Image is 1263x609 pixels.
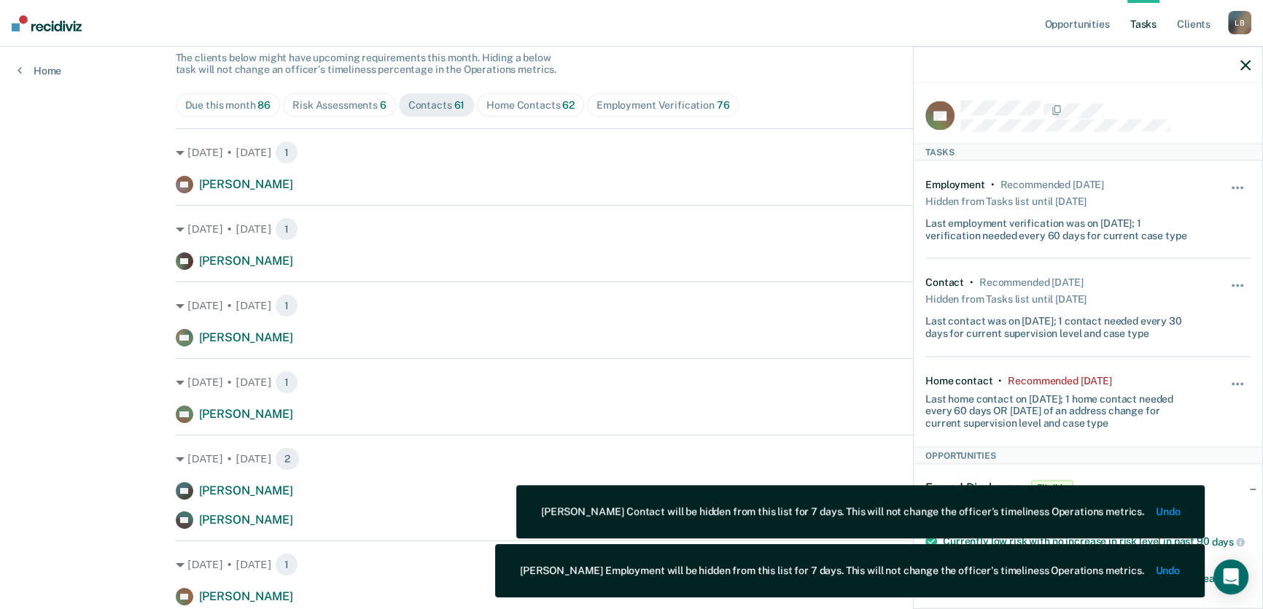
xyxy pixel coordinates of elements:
[914,143,1262,160] div: Tasks
[925,178,985,190] div: Employment
[199,589,293,603] span: [PERSON_NAME]
[998,374,1002,387] div: •
[925,289,1087,309] div: Hidden from Tasks list until [DATE]
[925,387,1197,429] div: Last home contact on [DATE]; 1 home contact needed every 60 days OR [DATE] of an address change f...
[1031,481,1073,495] span: Eligible
[199,177,293,191] span: [PERSON_NAME]
[1000,178,1103,190] div: Recommended 8 months ago
[275,217,298,241] span: 1
[185,99,271,112] div: Due this month
[199,330,293,344] span: [PERSON_NAME]
[292,99,386,112] div: Risk Assessments
[275,553,298,576] span: 1
[454,99,465,111] span: 61
[176,217,1088,241] div: [DATE] • [DATE]
[970,276,974,289] div: •
[914,446,1262,464] div: Opportunities
[541,505,1144,518] div: [PERSON_NAME] Contact will be hidden from this list for 7 days. This will not change the officer'...
[199,484,293,497] span: [PERSON_NAME]
[275,447,300,470] span: 2
[275,294,298,317] span: 1
[943,535,1251,548] div: Currently low risk with no increase in risk level in past 90
[199,513,293,527] span: [PERSON_NAME]
[176,52,557,76] span: The clients below might have upcoming requirements this month. Hiding a below task will not chang...
[12,15,82,31] img: Recidiviz
[1211,535,1244,547] span: days
[979,276,1083,289] div: Recommended 4 months ago
[925,481,1019,495] span: Earned Discharge
[199,254,293,268] span: [PERSON_NAME]
[596,99,729,112] div: Employment Verification
[408,99,465,112] div: Contacts
[1213,559,1248,594] div: Open Intercom Messenger
[520,565,1144,577] div: [PERSON_NAME] Employment will be hidden from this list for 7 days. This will not change the offic...
[925,190,1087,211] div: Hidden from Tasks list until [DATE]
[914,465,1262,511] div: Earned DischargeEligible
[1008,374,1111,387] div: Recommended 3 months ago
[1228,11,1251,34] div: L B
[257,99,271,111] span: 86
[176,371,1088,394] div: [DATE] • [DATE]
[275,141,298,164] span: 1
[380,99,386,111] span: 6
[486,99,575,112] div: Home Contacts
[199,407,293,421] span: [PERSON_NAME]
[176,447,1088,470] div: [DATE] • [DATE]
[1156,565,1180,577] button: Undo
[562,99,575,111] span: 62
[925,211,1197,241] div: Last employment verification was on [DATE]; 1 verification needed every 60 days for current case ...
[1156,505,1180,518] button: Undo
[176,553,1088,576] div: [DATE] • [DATE]
[991,178,995,190] div: •
[717,99,730,111] span: 76
[176,141,1088,164] div: [DATE] • [DATE]
[925,374,992,387] div: Home contact
[275,371,298,394] span: 1
[18,64,61,77] a: Home
[925,309,1197,340] div: Last contact was on [DATE]; 1 contact needed every 30 days for current supervision level and case...
[925,276,964,289] div: Contact
[176,294,1088,317] div: [DATE] • [DATE]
